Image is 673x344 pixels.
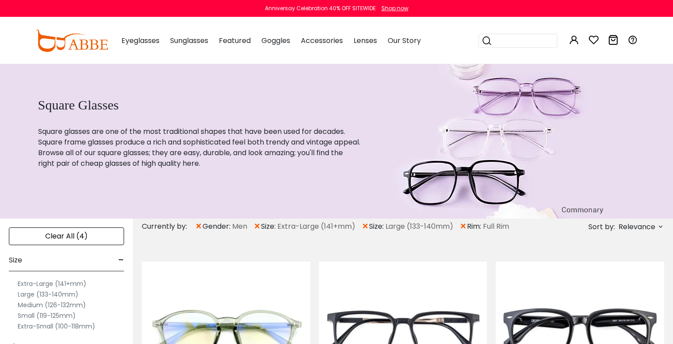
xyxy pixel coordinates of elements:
label: Extra-Small (100-118mm) [18,321,95,332]
span: × [459,219,467,235]
span: size: [261,221,277,232]
label: Large (133-140mm) [18,289,78,300]
div: Anniversay Celebration 40% OFF SITEWIDE [265,4,376,12]
span: Sort by: [588,222,615,232]
span: Eyeglasses [121,35,159,46]
p: Square glasses are one of the most traditional shapes that have been used for decades. Square fra... [38,126,361,169]
span: Relevance [619,219,655,235]
span: Our Story [388,35,421,46]
span: size: [369,221,385,232]
span: rim: [467,221,483,232]
span: Lenses [354,35,377,46]
span: Size [9,250,22,271]
span: Featured [219,35,251,46]
img: square glasses [382,63,607,219]
span: - [118,250,124,271]
a: Shop now [377,4,408,12]
label: Extra-Large (141+mm) [18,278,86,289]
label: Medium (126-132mm) [18,300,86,310]
div: Clear All (4) [9,227,124,245]
img: abbeglasses.com [35,30,108,52]
span: × [362,219,369,235]
span: × [253,219,261,235]
label: Small (119-125mm) [18,310,76,321]
span: Goggles [261,35,290,46]
span: × [195,219,202,235]
span: Large (133-140mm) [385,221,453,232]
span: gender: [202,221,232,232]
span: Extra-Large (141+mm) [277,221,355,232]
div: Shop now [381,4,408,12]
span: Full Rim [483,221,509,232]
div: Currently by: [142,219,195,235]
span: Sunglasses [170,35,208,46]
span: Accessories [301,35,343,46]
span: Men [232,221,247,232]
h1: Square Glasses [38,97,361,113]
